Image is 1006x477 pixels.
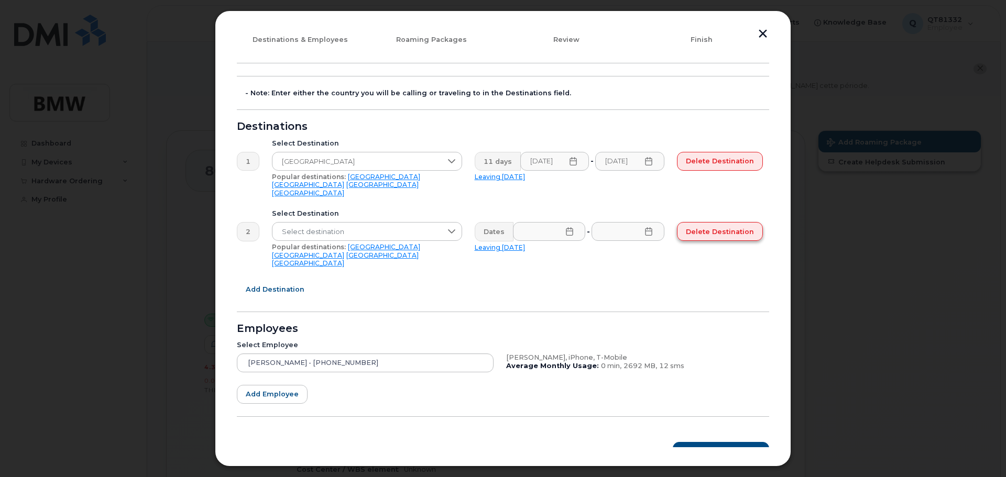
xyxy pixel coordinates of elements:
[272,243,346,251] span: Popular destinations:
[272,152,442,171] span: Canada
[272,189,344,197] a: [GEOGRAPHIC_DATA]
[686,156,754,166] span: Delete destination
[588,152,596,171] div: -
[686,227,754,237] span: Delete destination
[506,353,763,362] div: [PERSON_NAME], iPhone, T-Mobile
[272,139,462,148] div: Select Destination
[246,284,304,294] span: Add destination
[237,341,494,349] div: Select Employee
[677,222,763,241] button: Delete destination
[638,36,765,44] div: Finish
[475,173,525,181] a: Leaving [DATE]
[272,259,344,267] a: [GEOGRAPHIC_DATA]
[237,123,769,131] div: Destinations
[506,362,599,370] b: Average Monthly Usage:
[690,446,760,456] span: Roaming Packages
[272,173,346,181] span: Popular destinations:
[237,385,308,404] button: Add employee
[503,36,630,44] div: Review
[677,152,763,171] button: Delete destination
[960,431,998,469] iframe: Messenger Launcher
[246,389,299,399] span: Add employee
[237,280,313,299] button: Add destination
[237,325,769,333] div: Employees
[272,251,344,259] a: [GEOGRAPHIC_DATA]
[601,362,621,370] span: 0 min,
[272,209,462,218] div: Select Destination
[513,222,586,241] input: Please fill out this field
[237,353,494,372] input: Search device
[592,222,664,241] input: Please fill out this field
[272,223,442,241] span: Select destination
[673,442,769,461] button: Roaming Packages
[585,222,592,241] div: -
[368,36,495,44] div: Roaming Packages
[595,152,664,171] input: Please fill out this field
[475,243,525,251] a: Leaving [DATE]
[624,362,657,370] span: 2692 MB,
[346,181,419,188] a: [GEOGRAPHIC_DATA]
[245,89,769,97] div: - Note: Enter either the country you will be calling or traveling to in the Destinations field.
[348,243,420,251] a: [GEOGRAPHIC_DATA]
[346,251,419,259] a: [GEOGRAPHIC_DATA]
[348,173,420,181] a: [GEOGRAPHIC_DATA]
[520,152,589,171] input: Please fill out this field
[659,362,684,370] span: 12 sms
[272,181,344,188] a: [GEOGRAPHIC_DATA]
